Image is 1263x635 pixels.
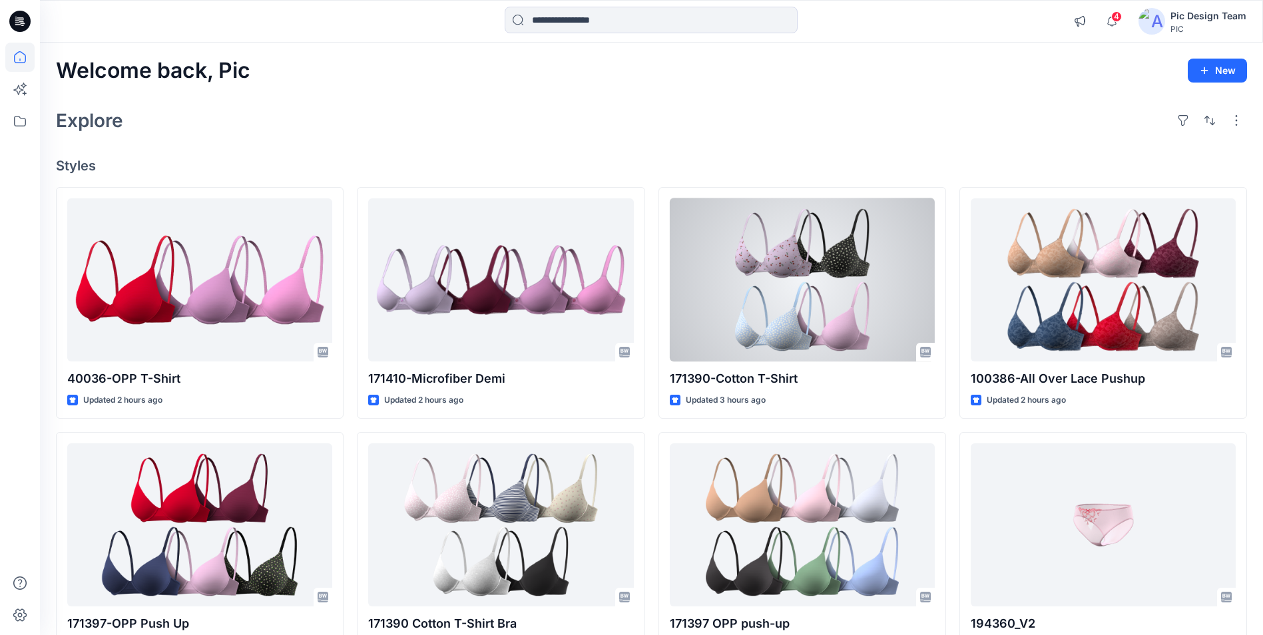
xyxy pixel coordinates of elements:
p: Updated 2 hours ago [83,393,162,407]
h2: Explore [56,110,123,131]
img: avatar [1138,8,1165,35]
span: 4 [1111,11,1122,22]
p: Updated 2 hours ago [987,393,1066,407]
div: PIC [1170,24,1246,34]
p: 40036-OPP T-Shirt [67,369,332,388]
p: 171397-OPP Push Up [67,614,332,633]
h2: Welcome back, Pic [56,59,250,83]
p: 171390 Cotton T-Shirt Bra [368,614,633,633]
p: 100386-All Over Lace Pushup [971,369,1236,388]
p: 194360_V2 [971,614,1236,633]
a: 171397 OPP push-up [670,443,935,606]
a: 171390 Cotton T-Shirt Bra [368,443,633,606]
a: 171397-OPP Push Up [67,443,332,606]
div: Pic Design Team [1170,8,1246,24]
a: 40036-OPP T-Shirt [67,198,332,361]
p: Updated 3 hours ago [686,393,766,407]
button: New [1188,59,1247,83]
a: 171390-Cotton T-Shirt [670,198,935,361]
p: 171390-Cotton T-Shirt [670,369,935,388]
p: Updated 2 hours ago [384,393,463,407]
h4: Styles [56,158,1247,174]
p: 171410-Microfiber Demi [368,369,633,388]
p: 171397 OPP push-up [670,614,935,633]
a: 100386-All Over Lace Pushup [971,198,1236,361]
a: 194360_V2 [971,443,1236,606]
a: 171410-Microfiber Demi [368,198,633,361]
